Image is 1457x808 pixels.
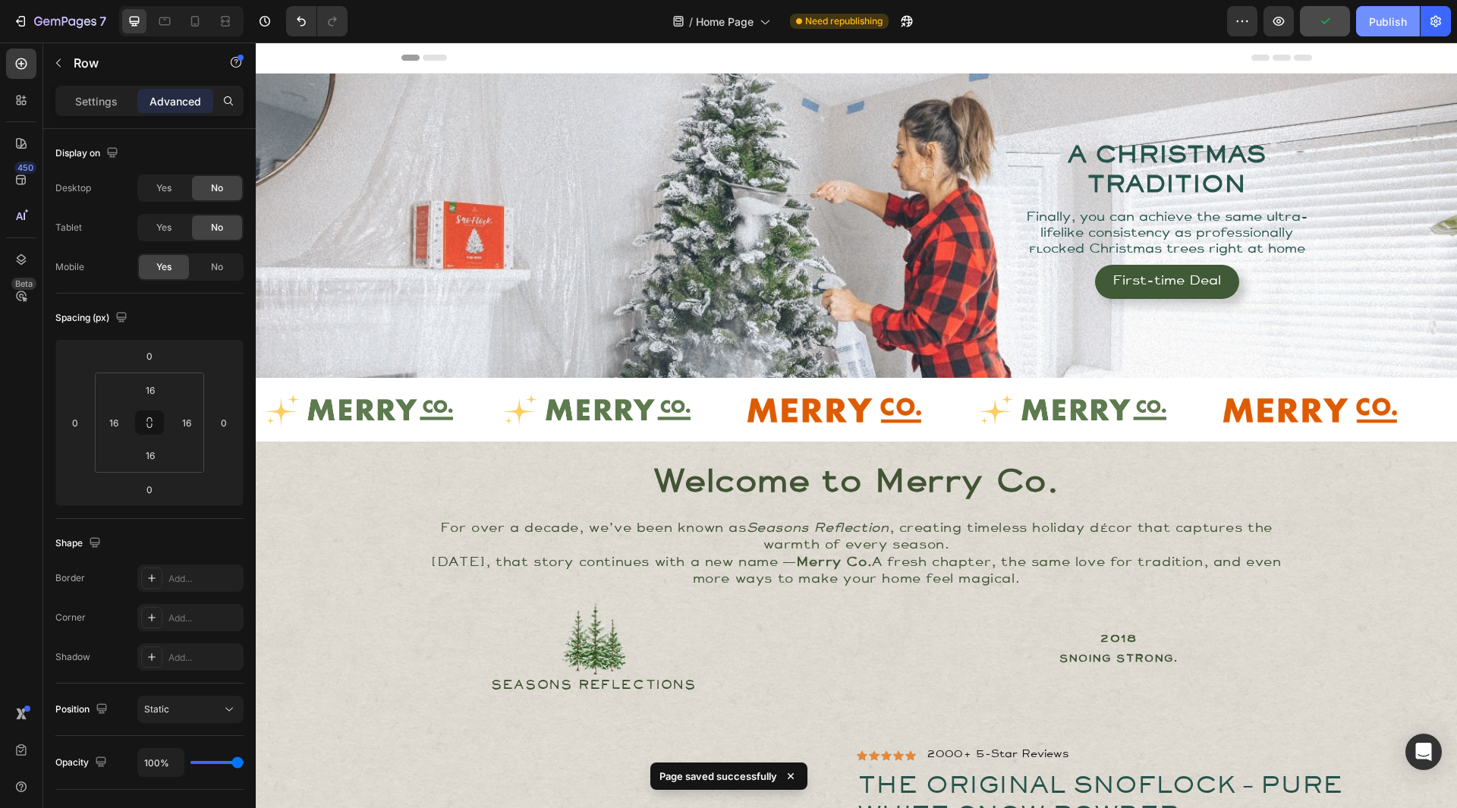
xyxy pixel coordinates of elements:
[14,162,36,174] div: 450
[1369,14,1407,30] div: Publish
[138,749,184,776] input: Auto
[55,611,86,624] div: Corner
[55,533,104,554] div: Shape
[55,650,90,664] div: Shadow
[55,571,85,585] div: Border
[1405,734,1442,770] div: Open Intercom Messenger
[82,632,595,653] h2: SEASONS REFLECTIONS
[168,572,240,586] div: Add...
[477,344,684,389] img: [object Object]
[6,6,113,36] button: 7
[55,753,110,773] div: Opacity
[55,221,82,234] div: Tablet
[175,411,198,434] input: l
[137,696,244,723] button: Static
[102,411,125,434] input: l
[689,14,693,30] span: /
[55,143,121,164] div: Display on
[306,559,370,632] img: gempages_581123104625918472-6f4d4512-d013-4cae-b43a-ec01008d7364.png
[168,651,240,665] div: Add...
[74,54,203,72] p: Row
[952,344,1160,389] img: [object Object]
[168,612,240,625] div: Add...
[696,14,754,30] span: Home Page
[715,345,923,390] img: [object Object]
[144,703,169,715] span: Static
[135,379,165,401] input: l
[159,478,1043,512] p: For over a decade, we’ve been known as , creating timeless holiday décor that captures the warmth...
[398,426,804,457] strong: Welcome to Merry Co.
[1,345,209,390] img: [object Object]
[134,478,165,501] input: 0
[156,221,172,234] span: Yes
[11,278,36,290] div: Beta
[659,769,777,784] p: Page saved successfully
[211,181,223,195] span: No
[1356,6,1420,36] button: Publish
[156,260,172,274] span: Yes
[603,733,1087,785] span: The Original SnoFlock – Pure White Snow Powder
[134,344,165,367] input: 0
[805,14,883,28] span: Need republishing
[286,6,348,36] div: Undo/Redo
[239,345,447,390] img: [object Object]
[491,480,634,492] i: Seasons Reflection
[55,700,111,720] div: Position
[149,93,201,109] p: Advanced
[55,260,84,274] div: Mobile
[64,411,87,434] input: 0
[159,512,1043,546] p: [DATE], that story continues with a new name — A fresh chapter, the same love for tradition, and ...
[540,514,616,527] strong: Merry Co.
[609,588,1119,605] p: 2018
[156,181,172,195] span: Yes
[609,608,1119,624] p: Snoing Strong.
[857,231,965,247] div: First-time Deal
[75,93,118,109] p: Settings
[839,222,983,256] button: First-time Deal
[135,444,165,467] input: l
[212,411,235,434] input: 0
[767,98,1056,160] h2: A CHRISTMAS TRADITION
[256,42,1457,808] iframe: Design area
[211,221,223,234] span: No
[671,706,813,719] p: 2000+ 5-Star Reviews
[211,260,223,274] span: No
[55,181,91,195] div: Desktop
[770,169,1053,213] span: Finally, you can achieve the same ultra-lifelike consistency as professionally flocked Christmas ...
[99,12,106,30] p: 7
[55,308,131,329] div: Spacing (px)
